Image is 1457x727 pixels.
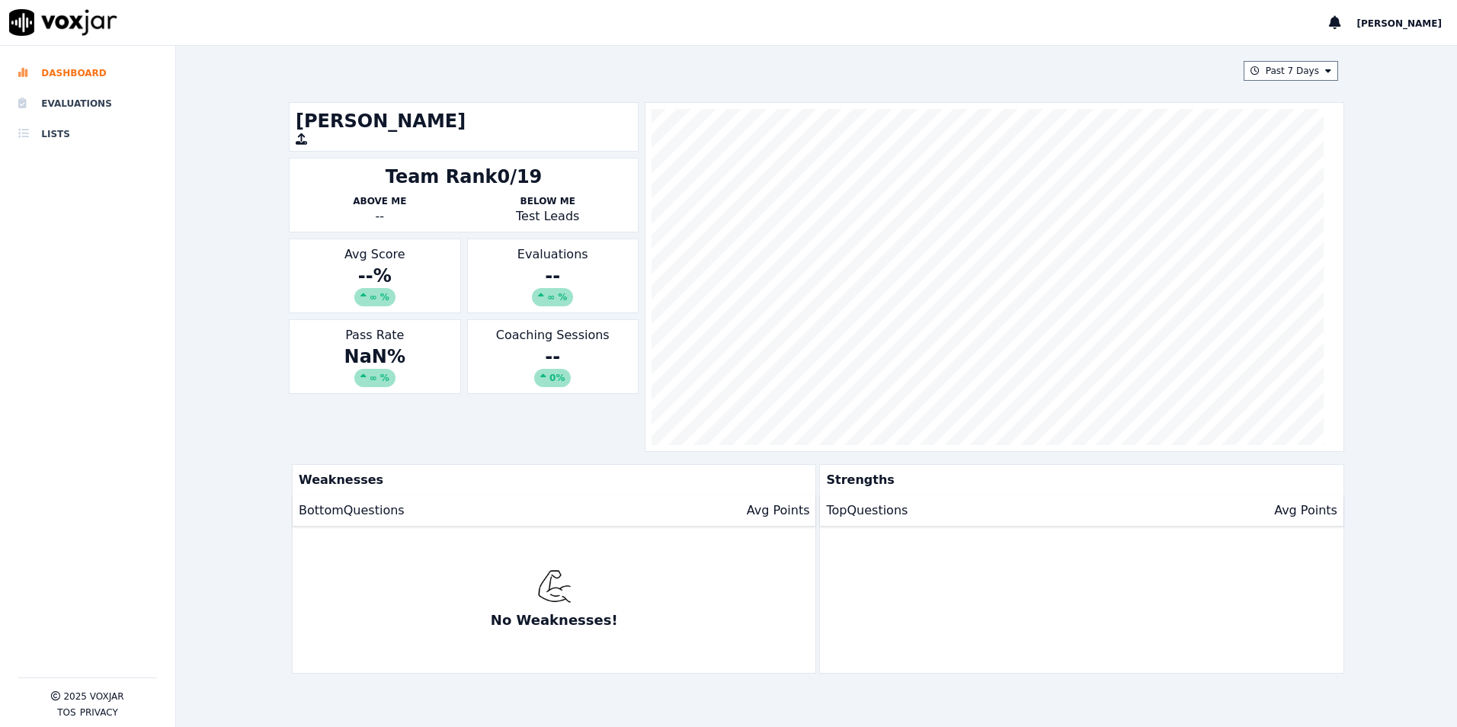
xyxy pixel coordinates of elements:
[9,9,117,36] img: voxjar logo
[354,288,395,306] div: ∞ %
[1274,501,1337,520] p: Avg Points
[296,109,632,133] h1: [PERSON_NAME]
[289,319,460,394] div: Pass Rate
[826,501,908,520] p: Top Questions
[296,264,453,306] div: -- %
[1356,18,1442,29] span: [PERSON_NAME]
[296,195,463,207] p: Above Me
[1244,61,1338,81] button: Past 7 Days
[57,706,75,719] button: TOS
[1356,14,1457,32] button: [PERSON_NAME]
[464,207,632,226] p: Test Leads
[464,195,632,207] p: Below Me
[747,501,810,520] p: Avg Points
[296,207,463,226] div: --
[474,264,632,306] div: --
[537,569,572,604] img: muscle
[491,610,618,631] p: No Weaknesses!
[18,88,157,119] a: Evaluations
[467,319,639,394] div: Coaching Sessions
[534,369,571,387] div: 0%
[18,58,157,88] a: Dashboard
[386,165,543,189] div: Team Rank 0/19
[474,344,632,387] div: --
[80,706,118,719] button: Privacy
[354,369,395,387] div: ∞ %
[467,239,639,313] div: Evaluations
[293,465,809,495] p: Weaknesses
[532,288,573,306] div: ∞ %
[289,239,460,313] div: Avg Score
[820,465,1337,495] p: Strengths
[63,690,123,703] p: 2025 Voxjar
[299,501,405,520] p: Bottom Questions
[18,119,157,149] a: Lists
[296,344,453,387] div: NaN %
